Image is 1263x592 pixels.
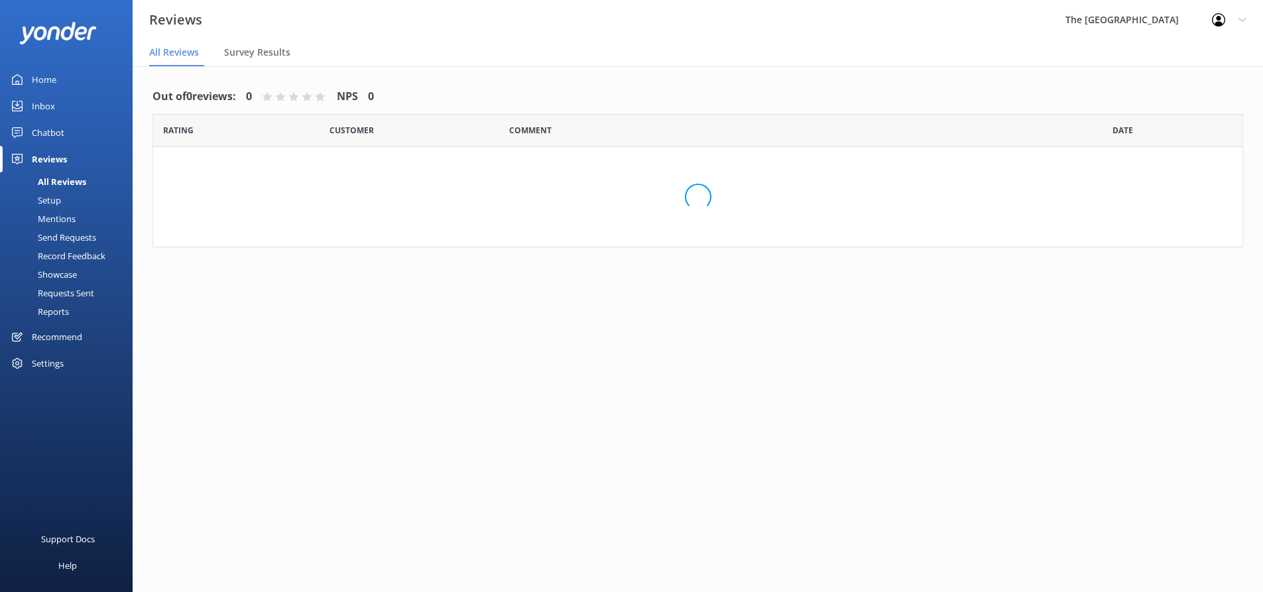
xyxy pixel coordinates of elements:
span: Question [509,124,552,137]
div: Support Docs [41,526,95,552]
a: All Reviews [8,172,133,191]
div: Record Feedback [8,247,105,265]
div: Showcase [8,265,77,284]
a: Send Requests [8,228,133,247]
a: Mentions [8,209,133,228]
span: Date [1113,124,1133,137]
h4: 0 [246,88,252,105]
div: All Reviews [8,172,86,191]
a: Showcase [8,265,133,284]
a: Setup [8,191,133,209]
div: Requests Sent [8,284,94,302]
div: Help [58,552,77,579]
div: Reviews [32,146,67,172]
div: Reports [8,302,69,321]
div: Inbox [32,93,55,119]
div: Setup [8,191,61,209]
h4: 0 [368,88,374,105]
a: Requests Sent [8,284,133,302]
span: Survey Results [224,46,290,59]
div: Home [32,66,56,93]
div: Send Requests [8,228,96,247]
div: Recommend [32,324,82,350]
span: All Reviews [149,46,199,59]
div: Chatbot [32,119,64,146]
div: Settings [32,350,64,377]
a: Record Feedback [8,247,133,265]
h4: NPS [337,88,358,105]
h4: Out of 0 reviews: [152,88,236,105]
span: Date [163,124,194,137]
span: Date [330,124,374,137]
img: yonder-white-logo.png [20,22,96,44]
div: Mentions [8,209,76,228]
a: Reports [8,302,133,321]
h3: Reviews [149,9,202,30]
